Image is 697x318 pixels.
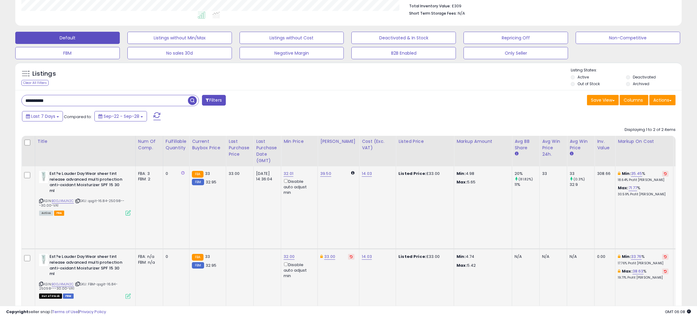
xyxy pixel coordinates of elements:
[39,171,48,183] img: 31CdSA8MkzL._SL40_.jpg
[618,185,669,197] div: %
[615,136,673,166] th: The percentage added to the cost of goods (COGS) that forms the calculator for Min & Max prices.
[618,178,669,182] p: 18.64% Profit [PERSON_NAME]
[320,171,331,177] a: 39.50
[618,261,669,266] p: 17.76% Profit [PERSON_NAME]
[457,263,507,268] p: 5.42
[574,177,585,182] small: (0.3%)
[618,276,669,280] p: 19.71% Profit [PERSON_NAME]
[457,262,467,268] strong: Max:
[570,151,573,157] small: Avg Win Price.
[229,171,249,176] div: 33.00
[625,127,676,133] div: Displaying 1 to 2 of 2 items
[206,179,217,185] span: 32.95
[515,182,539,187] div: 11%
[39,254,48,266] img: 31CdSA8MkzL._SL40_.jpg
[618,269,669,280] div: %
[570,254,590,259] div: N/A
[457,179,467,185] strong: Max:
[665,309,691,315] span: 2025-10-7 06:08 GMT
[398,171,426,176] b: Listed Price:
[515,254,535,259] div: N/A
[138,254,158,259] div: FBA: n/a
[256,171,276,182] div: [DATE] 14:36:04
[633,81,649,86] label: Archived
[409,3,451,9] b: Total Inventory Value:
[94,111,147,121] button: Sep-22 - Sep-28
[409,2,671,9] li: £309
[206,262,217,268] span: 32.95
[138,260,158,265] div: FBM: n/a
[622,268,633,274] b: Max:
[398,138,451,145] div: Listed Price
[39,294,62,299] span: All listings that are currently out of stock and unavailable for purchase on Amazon
[240,47,344,59] button: Negative Margin
[63,294,74,299] span: FBM
[284,178,313,195] div: Disable auto adjust min
[618,171,669,182] div: %
[31,113,55,119] span: Last 7 Days
[320,138,357,145] div: [PERSON_NAME]
[622,254,631,259] b: Min:
[15,47,120,59] button: FBM
[6,309,106,315] div: seller snap | |
[127,47,232,59] button: No sales 30d
[138,138,160,151] div: Num of Comp.
[618,192,669,197] p: 30.59% Profit [PERSON_NAME]
[464,47,568,59] button: Only Seller
[542,138,564,157] div: Avg Win Price 24h.
[52,282,74,287] a: B00JXMJN2C
[50,171,124,195] b: Est?e Lauder DayWear sheer tint release advanced multi protection anti-oxidant Moisturizer SPF 15...
[618,254,669,265] div: %
[620,95,648,105] button: Columns
[256,138,278,164] div: Last Purchase Date (GMT)
[597,171,611,176] div: 308.66
[457,254,507,259] p: 4.74
[597,138,613,151] div: Inv. value
[457,254,466,259] strong: Min:
[166,171,185,176] div: 0
[39,198,124,208] span: | SKU: qogit-16.84-25098---30.00-VA1
[104,113,139,119] span: Sep-22 - Sep-28
[398,171,449,176] div: £33.00
[457,138,509,145] div: Markup Amount
[205,171,210,176] span: 33
[398,254,449,259] div: £33.00
[79,309,106,315] a: Privacy Policy
[542,254,562,259] div: N/A
[54,211,64,216] span: FBA
[571,67,682,73] p: Listing States:
[398,254,426,259] b: Listed Price:
[15,32,120,44] button: Default
[205,254,210,259] span: 33
[39,211,53,216] span: All listings currently available for purchase on Amazon
[32,70,56,78] h5: Listings
[587,95,619,105] button: Save View
[618,172,620,175] i: This overrides the store level min markup for this listing
[362,254,372,260] a: 14.03
[38,138,133,145] div: Title
[39,282,118,291] span: | SKU: FBM-qogit-16.84-25098---30.00-VA1
[284,138,315,145] div: Min Price
[64,114,92,120] span: Compared to:
[458,10,465,16] span: N/A
[362,171,372,177] a: 14.03
[202,95,226,106] button: Filters
[457,171,466,176] strong: Min:
[618,138,671,145] div: Markup on Cost
[578,74,589,80] label: Active
[597,254,611,259] div: 0.00
[192,171,203,178] small: FBA
[542,171,562,176] div: 33
[622,171,631,176] b: Min:
[633,74,656,80] label: Deactivated
[192,179,204,185] small: FBM
[351,32,456,44] button: Deactivated & In Stock
[578,81,600,86] label: Out of Stock
[515,171,539,176] div: 20%
[351,47,456,59] button: B2B Enabled
[633,268,644,274] a: 38.63
[192,254,203,261] small: FBA
[409,11,457,16] b: Short Term Storage Fees:
[457,171,507,176] p: 4.98
[240,32,344,44] button: Listings without Cost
